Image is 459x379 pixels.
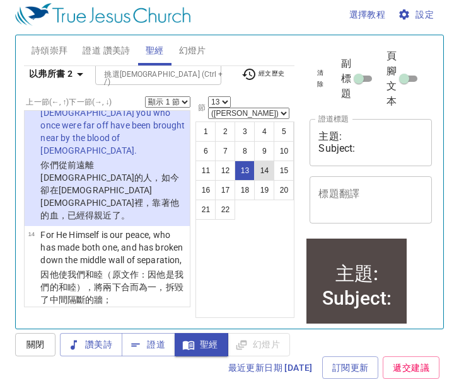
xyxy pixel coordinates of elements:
[40,94,186,157] p: But now in [DEMOGRAPHIC_DATA] [DEMOGRAPHIC_DATA] you who once were far off have been brought near...
[235,161,255,181] button: 13
[132,337,165,353] span: 證道
[215,200,235,220] button: 22
[274,141,294,161] button: 10
[179,43,206,59] span: 幻燈片
[40,269,183,305] wg2076: 我們
[40,173,178,220] wg3112: [DEMOGRAPHIC_DATA]
[400,7,434,23] span: 設定
[254,122,274,142] button: 4
[25,337,45,353] span: 關閉
[195,104,206,111] label: 節
[195,141,216,161] button: 6
[40,160,178,220] wg4218: 遠離
[344,3,391,26] button: 選擇教程
[40,269,183,305] wg1163: 他
[83,43,130,59] span: 證道 讚美詩
[26,98,112,106] label: 上一節 (←, ↑) 下一節 (→, ↓)
[235,141,255,161] button: 8
[40,268,186,306] p: 因
[99,67,197,81] input: Type Bible Reference
[254,141,274,161] button: 9
[386,48,397,109] span: 頁腳文本
[175,333,228,356] button: 聖經
[235,122,255,142] button: 3
[310,65,331,92] button: 清除
[254,161,274,181] button: 14
[29,66,73,82] b: 以弗所書 2
[15,333,55,356] button: 關閉
[28,230,35,237] span: 14
[215,141,235,161] button: 7
[40,159,186,222] p: 你們
[318,130,423,154] textarea: 主題: Subject:
[215,122,235,142] button: 2
[32,43,68,59] span: 詩頌崇拜
[59,210,130,220] wg129: ，已經得
[349,7,386,23] span: 選擇教程
[40,185,178,220] wg3570: 卻
[122,333,175,356] button: 證道
[40,282,183,305] wg4160: 兩下
[24,62,93,86] button: 以弗所書 2
[40,269,183,305] wg1515: （原文作：因他是我們的和睦），將
[235,180,255,200] button: 18
[274,180,294,200] button: 20
[40,269,183,305] wg2257: 和睦
[341,56,351,101] span: 副標題
[274,122,294,142] button: 5
[234,65,293,84] button: 經文歷史
[40,229,186,266] p: For He Himself is our peace, who has made both one, and has broken down the middle wall of separa...
[241,67,285,82] span: 經文歷史
[40,185,178,220] wg1161: 在
[317,67,323,90] span: 清除
[195,180,216,200] button: 16
[215,180,235,200] button: 17
[195,200,216,220] button: 21
[393,360,429,376] span: 遞交建議
[195,161,216,181] button: 11
[146,43,164,59] span: 聖經
[112,210,130,220] wg1451: 了。
[40,269,183,305] wg846: 使
[332,360,369,376] span: 訂閱更新
[395,3,439,26] button: 設定
[94,210,130,220] wg1096: 親近
[40,198,178,220] wg5547: [DEMOGRAPHIC_DATA]
[103,295,112,305] wg3320: ；
[40,295,112,305] wg3089: 了中間隔斷
[254,180,274,200] button: 19
[274,161,294,181] button: 15
[70,337,112,353] span: 讚美詩
[40,185,178,220] wg1722: [DEMOGRAPHIC_DATA]
[305,237,409,351] iframe: from-child
[15,3,190,26] img: True Jesus Church
[40,160,178,220] wg5210: 從前
[215,161,235,181] button: 12
[85,295,112,305] wg5418: 的牆
[185,337,218,353] span: 聖經
[195,122,216,142] button: 1
[228,360,313,376] span: 最近更新日期 [DATE]
[60,333,122,356] button: 讚美詩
